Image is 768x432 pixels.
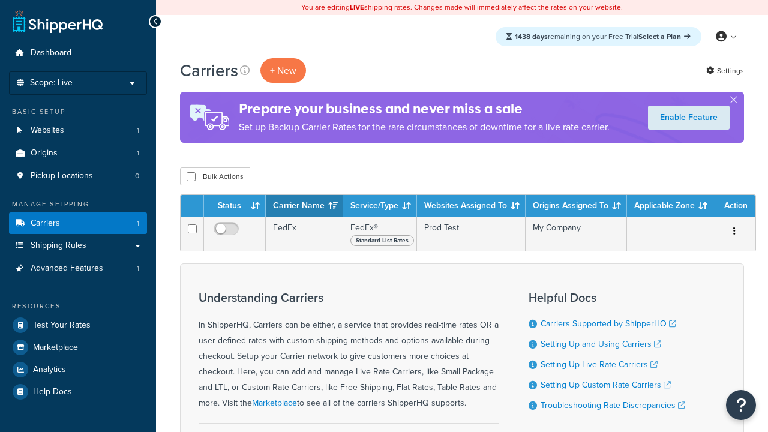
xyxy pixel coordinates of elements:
span: 1 [137,218,139,229]
td: FedEx® [343,217,417,251]
a: Settings [706,62,744,79]
button: + New [260,58,306,83]
td: My Company [526,217,627,251]
span: Carriers [31,218,60,229]
span: Analytics [33,365,66,375]
h4: Prepare your business and never miss a sale [239,99,610,119]
a: Dashboard [9,42,147,64]
div: Basic Setup [9,107,147,117]
span: Scope: Live [30,78,73,88]
a: Analytics [9,359,147,380]
a: Marketplace [9,337,147,358]
a: Select a Plan [638,31,691,42]
a: Advanced Features 1 [9,257,147,280]
button: Bulk Actions [180,167,250,185]
span: 0 [135,171,139,181]
a: Setting Up Custom Rate Carriers [541,379,671,391]
span: Shipping Rules [31,241,86,251]
a: Marketplace [252,397,297,409]
span: Advanced Features [31,263,103,274]
span: Marketplace [33,343,78,353]
div: remaining on your Free Trial [496,27,701,46]
a: Test Your Rates [9,314,147,336]
li: Advanced Features [9,257,147,280]
th: Status: activate to sort column ascending [204,195,266,217]
a: Websites 1 [9,119,147,142]
th: Websites Assigned To: activate to sort column ascending [417,195,526,217]
b: LIVE [350,2,364,13]
a: Carriers 1 [9,212,147,235]
span: Pickup Locations [31,171,93,181]
td: Prod Test [417,217,526,251]
span: Standard List Rates [350,235,414,246]
div: In ShipperHQ, Carriers can be either, a service that provides real-time rates OR a user-defined r... [199,291,499,411]
a: Setting Up Live Rate Carriers [541,358,658,371]
div: Resources [9,301,147,311]
strong: 1438 days [515,31,548,42]
span: 1 [137,125,139,136]
div: Manage Shipping [9,199,147,209]
li: Websites [9,119,147,142]
span: Websites [31,125,64,136]
a: Help Docs [9,381,147,403]
span: Dashboard [31,48,71,58]
li: Origins [9,142,147,164]
a: Enable Feature [648,106,730,130]
span: Origins [31,148,58,158]
img: ad-rules-rateshop-fe6ec290ccb7230408bd80ed9643f0289d75e0ffd9eb532fc0e269fcd187b520.png [180,92,239,143]
th: Service/Type: activate to sort column ascending [343,195,417,217]
th: Origins Assigned To: activate to sort column ascending [526,195,627,217]
th: Applicable Zone: activate to sort column ascending [627,195,713,217]
span: 1 [137,148,139,158]
h3: Understanding Carriers [199,291,499,304]
a: Pickup Locations 0 [9,165,147,187]
a: Carriers Supported by ShipperHQ [541,317,676,330]
th: Action [713,195,755,217]
span: Test Your Rates [33,320,91,331]
li: Carriers [9,212,147,235]
th: Carrier Name: activate to sort column ascending [266,195,343,217]
li: Pickup Locations [9,165,147,187]
a: Origins 1 [9,142,147,164]
span: Help Docs [33,387,72,397]
span: 1 [137,263,139,274]
p: Set up Backup Carrier Rates for the rare circumstances of downtime for a live rate carrier. [239,119,610,136]
a: ShipperHQ Home [13,9,103,33]
h3: Helpful Docs [529,291,685,304]
a: Shipping Rules [9,235,147,257]
a: Troubleshooting Rate Discrepancies [541,399,685,412]
h1: Carriers [180,59,238,82]
td: FedEx [266,217,343,251]
button: Open Resource Center [726,390,756,420]
a: Setting Up and Using Carriers [541,338,661,350]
